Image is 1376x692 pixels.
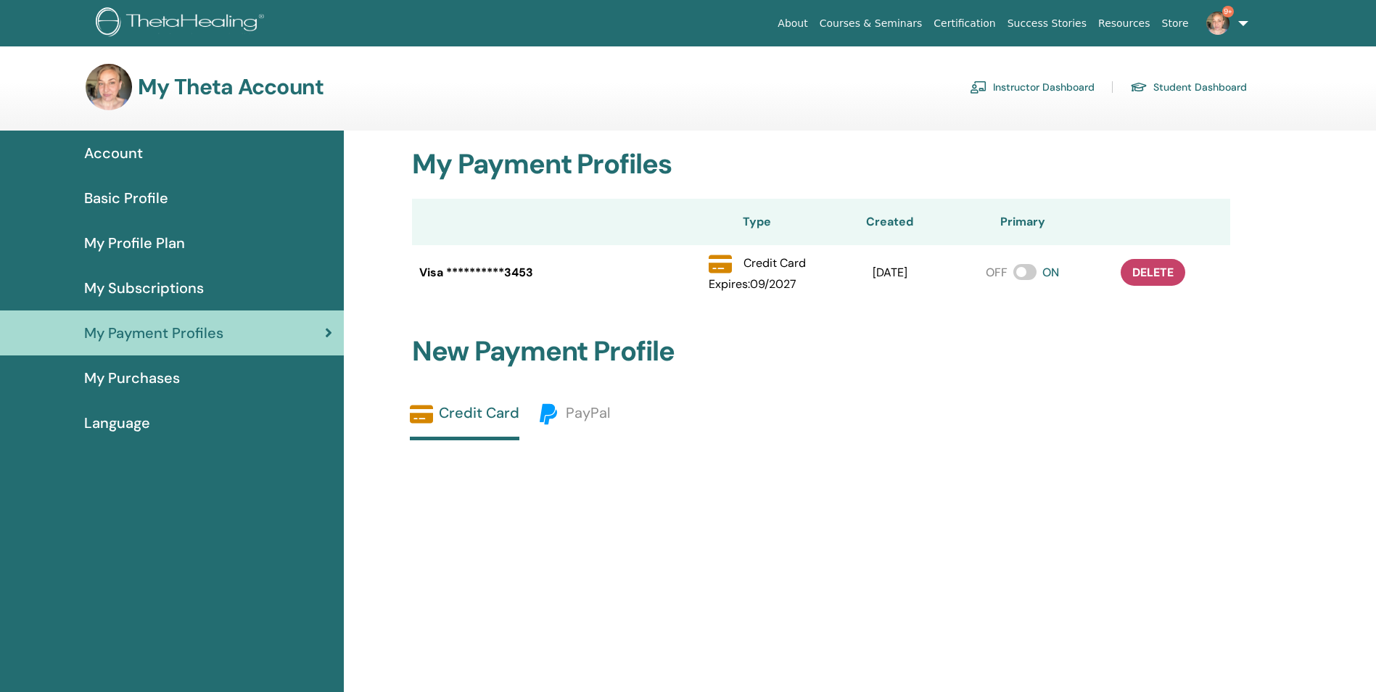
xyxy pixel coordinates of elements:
[943,199,1103,245] th: Primary
[84,142,143,164] span: Account
[1156,10,1195,37] a: Store
[1092,10,1156,37] a: Resources
[743,255,806,271] span: Credit Card
[837,199,943,245] th: Created
[84,412,150,434] span: Language
[84,232,185,254] span: My Profile Plan
[86,64,132,110] img: default.jpg
[970,81,987,94] img: chalkboard-teacher.svg
[928,10,1001,37] a: Certification
[96,7,269,40] img: logo.png
[537,403,560,426] img: paypal.svg
[410,403,433,426] img: credit-card-solid.svg
[709,276,806,293] p: Expires : 09 / 2027
[677,199,837,245] th: Type
[986,265,1008,280] span: OFF
[410,403,519,440] a: Credit Card
[1130,75,1247,99] a: Student Dashboard
[1132,265,1174,280] span: delete
[403,148,1239,181] h2: My Payment Profiles
[1002,10,1092,37] a: Success Stories
[84,322,223,344] span: My Payment Profiles
[1121,259,1185,286] button: delete
[814,10,928,37] a: Courses & Seminars
[84,187,168,209] span: Basic Profile
[1042,265,1059,280] span: ON
[772,10,813,37] a: About
[403,335,1239,368] h2: New Payment Profile
[1130,81,1148,94] img: graduation-cap.svg
[1222,6,1234,17] span: 9+
[844,264,936,281] div: [DATE]
[970,75,1095,99] a: Instructor Dashboard
[84,277,204,299] span: My Subscriptions
[709,252,732,276] img: credit-card-solid.svg
[84,367,180,389] span: My Purchases
[138,74,324,100] h3: My Theta Account
[566,403,610,422] span: PayPal
[1206,12,1229,35] img: default.jpg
